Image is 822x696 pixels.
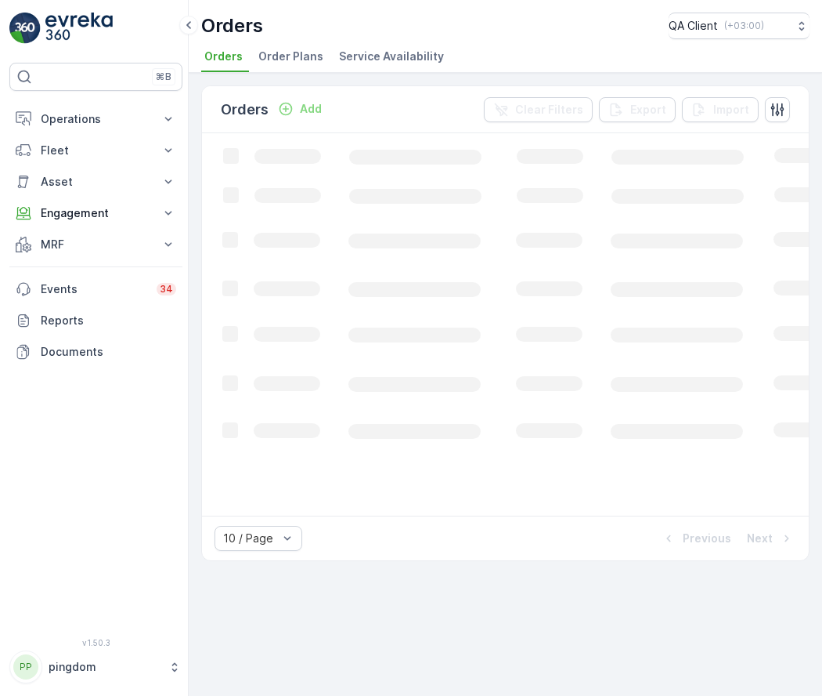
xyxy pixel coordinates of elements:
[258,49,323,64] span: Order Plans
[300,101,322,117] p: Add
[41,313,176,328] p: Reports
[683,531,731,546] p: Previous
[41,205,151,221] p: Engagement
[9,13,41,44] img: logo
[713,102,749,118] p: Import
[745,529,796,548] button: Next
[9,638,182,647] span: v 1.50.3
[9,651,182,683] button: PPpingdom
[13,654,38,680] div: PP
[9,103,182,135] button: Operations
[9,135,182,166] button: Fleet
[9,198,182,229] button: Engagement
[9,274,182,305] a: Events34
[630,102,666,118] p: Export
[747,531,773,546] p: Next
[41,237,151,252] p: MRF
[160,283,173,295] p: 34
[484,97,593,122] button: Clear Filters
[515,102,583,118] p: Clear Filters
[9,336,182,368] a: Documents
[682,97,759,122] button: Import
[659,529,733,548] button: Previous
[41,143,151,158] p: Fleet
[9,166,182,198] button: Asset
[221,99,269,121] p: Orders
[9,229,182,260] button: MRF
[204,49,243,64] span: Orders
[45,13,113,44] img: logo_light-DOdMpM7g.png
[41,174,151,190] p: Asset
[599,97,676,122] button: Export
[156,71,171,83] p: ⌘B
[724,20,764,32] p: ( +03:00 )
[272,100,328,118] button: Add
[339,49,444,64] span: Service Availability
[41,344,176,360] p: Documents
[41,281,147,297] p: Events
[9,305,182,336] a: Reports
[669,18,718,34] p: QA Client
[49,659,160,675] p: pingdom
[201,13,263,38] p: Orders
[669,13,809,39] button: QA Client(+03:00)
[41,111,151,127] p: Operations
